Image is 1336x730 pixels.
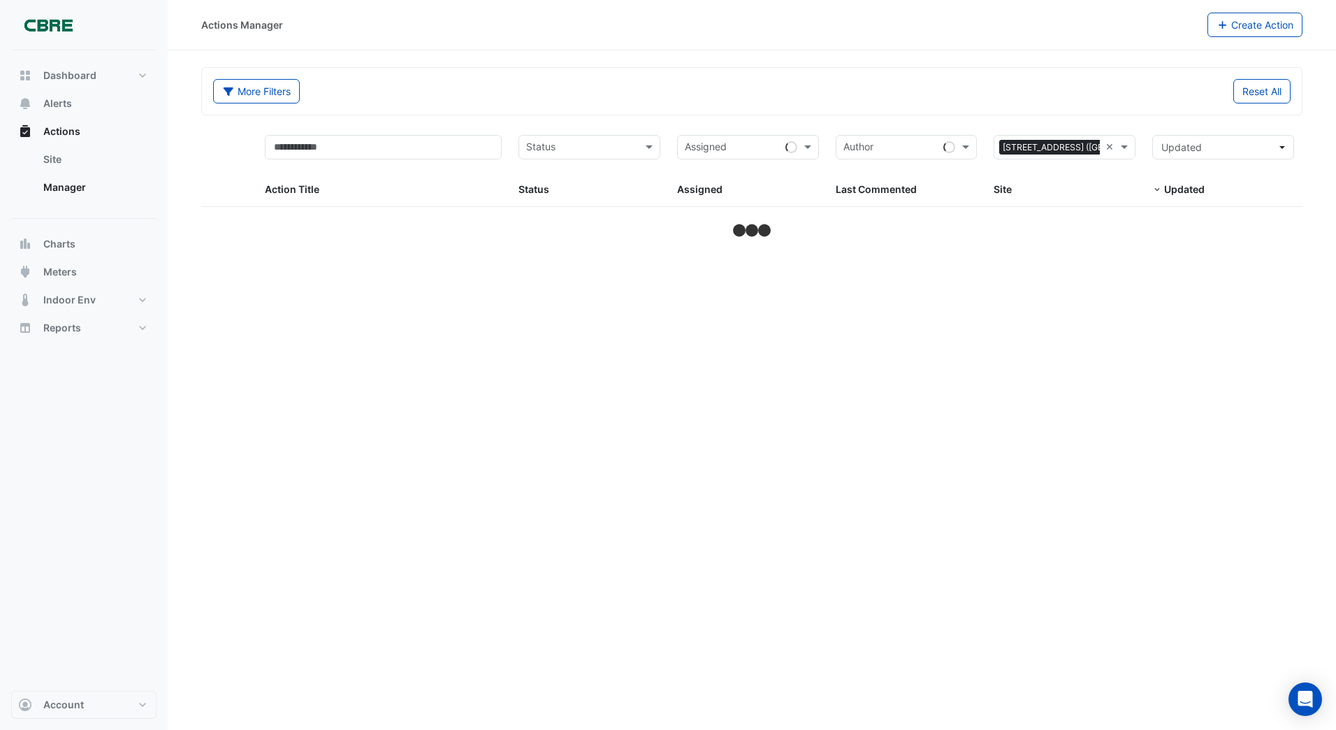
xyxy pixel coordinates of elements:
[213,79,300,103] button: More Filters
[32,145,157,173] a: Site
[265,183,319,195] span: Action Title
[18,124,32,138] app-icon: Actions
[1105,139,1117,155] span: Clear
[1233,79,1291,103] button: Reset All
[11,117,157,145] button: Actions
[1288,682,1322,716] div: Open Intercom Messenger
[18,321,32,335] app-icon: Reports
[201,17,283,32] div: Actions Manager
[43,124,80,138] span: Actions
[43,69,96,83] span: Dashboard
[18,96,32,110] app-icon: Alerts
[18,237,32,251] app-icon: Charts
[18,69,32,83] app-icon: Dashboard
[43,293,96,307] span: Indoor Env
[43,321,81,335] span: Reports
[1207,13,1303,37] button: Create Action
[11,314,157,342] button: Reports
[17,11,80,39] img: Company Logo
[1161,141,1202,153] span: Updated
[11,258,157,286] button: Meters
[18,265,32,279] app-icon: Meters
[11,145,157,207] div: Actions
[43,96,72,110] span: Alerts
[11,90,157,117] button: Alerts
[32,173,157,201] a: Manager
[994,183,1012,195] span: Site
[18,293,32,307] app-icon: Indoor Env
[999,140,1182,155] span: [STREET_ADDRESS] ([GEOGRAPHIC_DATA])
[518,183,549,195] span: Status
[11,691,157,719] button: Account
[43,237,75,251] span: Charts
[836,183,917,195] span: Last Commented
[11,286,157,314] button: Indoor Env
[11,62,157,90] button: Dashboard
[1152,135,1294,159] button: Updated
[11,230,157,258] button: Charts
[43,698,84,712] span: Account
[677,183,723,195] span: Assigned
[1164,183,1205,195] span: Updated
[43,265,77,279] span: Meters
